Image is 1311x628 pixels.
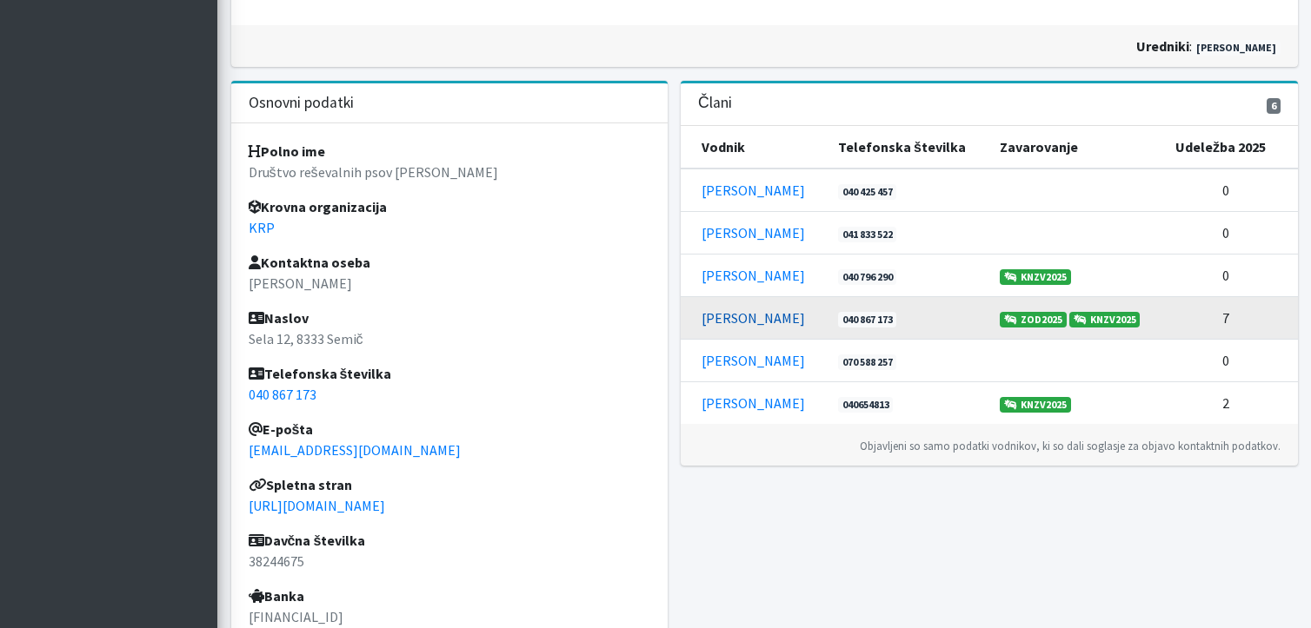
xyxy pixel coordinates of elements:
[249,420,314,438] strong: E-pošta
[249,386,316,403] a: 040 867 173
[702,309,805,327] a: [PERSON_NAME]
[838,312,897,327] a: 040 867 173
[1192,40,1281,56] a: [PERSON_NAME]
[249,94,354,112] h3: Osnovni podatki
[249,219,275,236] a: KRP
[1165,381,1298,424] td: 2
[249,328,651,349] p: Sela 12, 8333 Semič
[249,551,651,572] p: 38244675
[828,126,989,169] th: Telefonska številka
[1000,312,1067,327] a: ZOD2025
[702,182,805,199] a: [PERSON_NAME]
[702,394,805,412] a: [PERSON_NAME]
[249,162,651,182] p: Društvo reševalnih psov [PERSON_NAME]
[1165,296,1298,339] td: 7
[249,254,370,271] strong: Kontaktna oseba
[1165,169,1298,212] td: 0
[249,142,325,160] strong: Polno ime
[698,94,732,112] h3: Člani
[249,532,366,549] strong: Davčna številka
[249,476,352,493] strong: Spletna stran
[1136,37,1189,55] strong: uredniki
[1000,397,1071,413] a: KNZV2025
[1165,339,1298,381] td: 0
[249,497,385,514] a: [URL][DOMAIN_NAME]
[249,198,387,215] strong: Krovna organizacija
[702,267,805,284] a: [PERSON_NAME]
[838,269,897,285] a: 040 796 290
[838,354,897,370] a: 070 588 257
[838,397,894,413] a: 040654813
[860,439,1281,453] small: Objavljeni so samo podatki vodnikov, ki so dali soglasje za objavo kontaktnih podatkov.
[249,273,651,294] p: [PERSON_NAME]
[764,36,1287,56] div: :
[249,365,392,382] strong: Telefonska številka
[249,309,309,327] strong: Naslov
[702,352,805,369] a: [PERSON_NAME]
[838,227,897,242] a: 041 833 522
[838,184,897,200] a: 040 425 457
[1165,126,1298,169] th: Udeležba 2025
[249,441,461,459] a: [EMAIL_ADDRESS][DOMAIN_NAME]
[702,224,805,241] a: [PERSON_NAME]
[249,587,304,605] strong: Banka
[1165,211,1298,254] td: 0
[1165,254,1298,296] td: 0
[1000,269,1071,285] a: KNZV2025
[1069,312,1141,327] a: KNZV2025
[989,126,1165,169] th: Zavarovanje
[1267,98,1281,114] span: 6
[681,126,828,169] th: Vodnik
